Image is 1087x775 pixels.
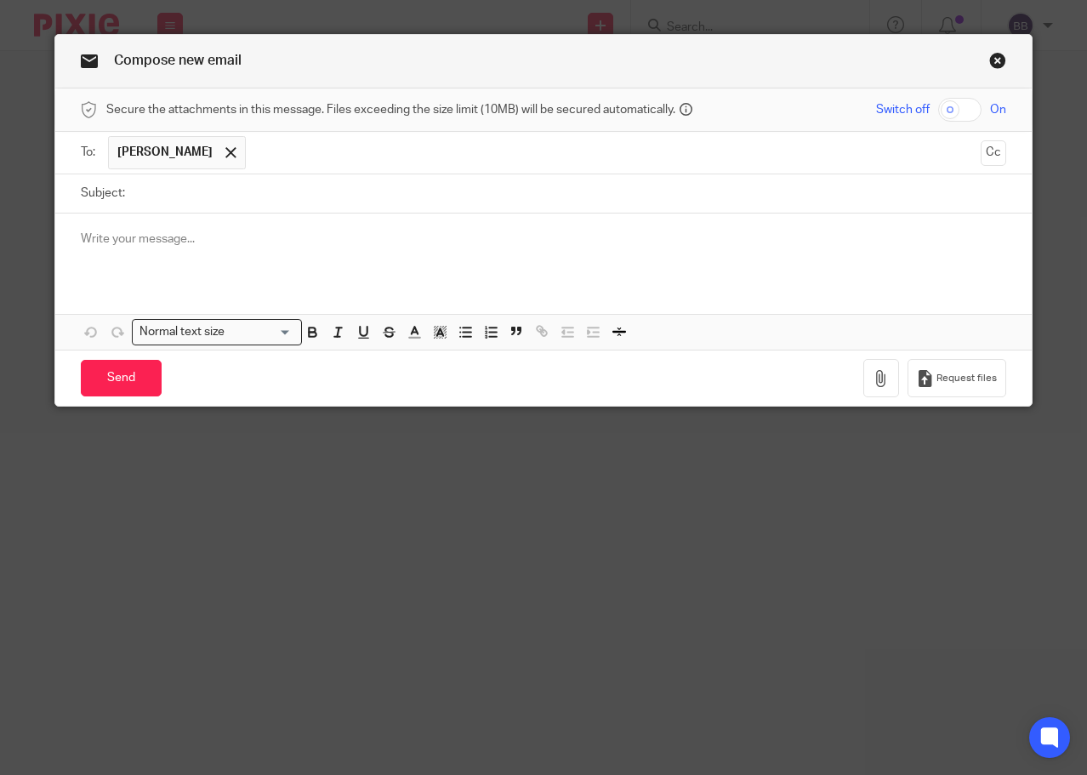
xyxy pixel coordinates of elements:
input: Search for option [230,323,292,341]
span: Normal text size [136,323,229,341]
span: Compose new email [114,54,242,67]
a: Close this dialog window [989,52,1006,75]
button: Cc [981,140,1006,166]
label: To: [81,144,100,161]
span: Secure the attachments in this message. Files exceeding the size limit (10MB) will be secured aut... [106,101,675,118]
span: Request files [936,372,997,385]
div: Search for option [132,319,302,345]
span: [PERSON_NAME] [117,144,213,161]
span: Switch off [876,101,930,118]
label: Subject: [81,185,125,202]
span: On [990,101,1006,118]
button: Request files [908,359,1006,397]
input: Send [81,360,162,396]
